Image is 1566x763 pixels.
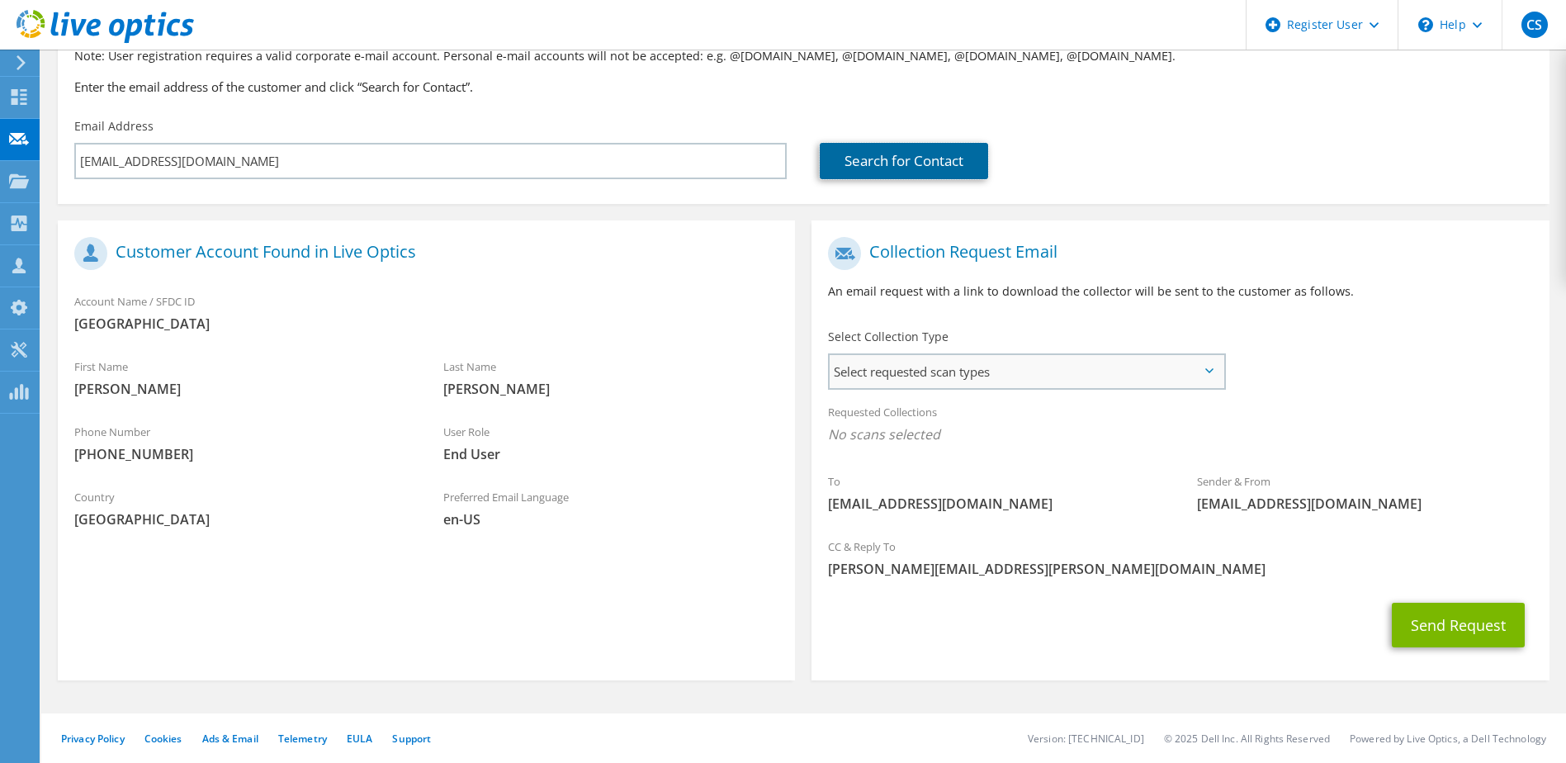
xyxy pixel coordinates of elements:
[61,732,125,746] a: Privacy Policy
[443,380,779,398] span: [PERSON_NAME]
[74,118,154,135] label: Email Address
[347,732,372,746] a: EULA
[58,415,427,472] div: Phone Number
[58,480,427,537] div: Country
[1350,732,1546,746] li: Powered by Live Optics, a Dell Technology
[427,349,796,406] div: Last Name
[1418,17,1433,32] svg: \n
[1028,732,1144,746] li: Version: [TECHNICAL_ID]
[74,445,410,463] span: [PHONE_NUMBER]
[828,425,1532,443] span: No scans selected
[74,47,1533,65] p: Note: User registration requires a valid corporate e-mail account. Personal e-mail accounts will ...
[820,143,988,179] a: Search for Contact
[811,529,1549,586] div: CC & Reply To
[828,560,1532,578] span: [PERSON_NAME][EMAIL_ADDRESS][PERSON_NAME][DOMAIN_NAME]
[427,480,796,537] div: Preferred Email Language
[830,355,1223,388] span: Select requested scan types
[828,237,1524,270] h1: Collection Request Email
[443,445,779,463] span: End User
[74,237,770,270] h1: Customer Account Found in Live Optics
[392,732,431,746] a: Support
[58,349,427,406] div: First Name
[144,732,182,746] a: Cookies
[828,282,1532,301] p: An email request with a link to download the collector will be sent to the customer as follows.
[1197,495,1533,513] span: [EMAIL_ADDRESS][DOMAIN_NAME]
[828,495,1164,513] span: [EMAIL_ADDRESS][DOMAIN_NAME]
[811,464,1180,521] div: To
[443,510,779,528] span: en-US
[74,315,778,333] span: [GEOGRAPHIC_DATA]
[74,380,410,398] span: [PERSON_NAME]
[1521,12,1548,38] span: CS
[202,732,258,746] a: Ads & Email
[828,329,949,345] label: Select Collection Type
[1180,464,1549,521] div: Sender & From
[1164,732,1330,746] li: © 2025 Dell Inc. All Rights Reserved
[1392,603,1525,647] button: Send Request
[427,415,796,472] div: User Role
[58,284,795,341] div: Account Name / SFDC ID
[74,78,1533,96] h3: Enter the email address of the customer and click “Search for Contact”.
[74,510,410,528] span: [GEOGRAPHIC_DATA]
[811,395,1549,456] div: Requested Collections
[278,732,327,746] a: Telemetry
